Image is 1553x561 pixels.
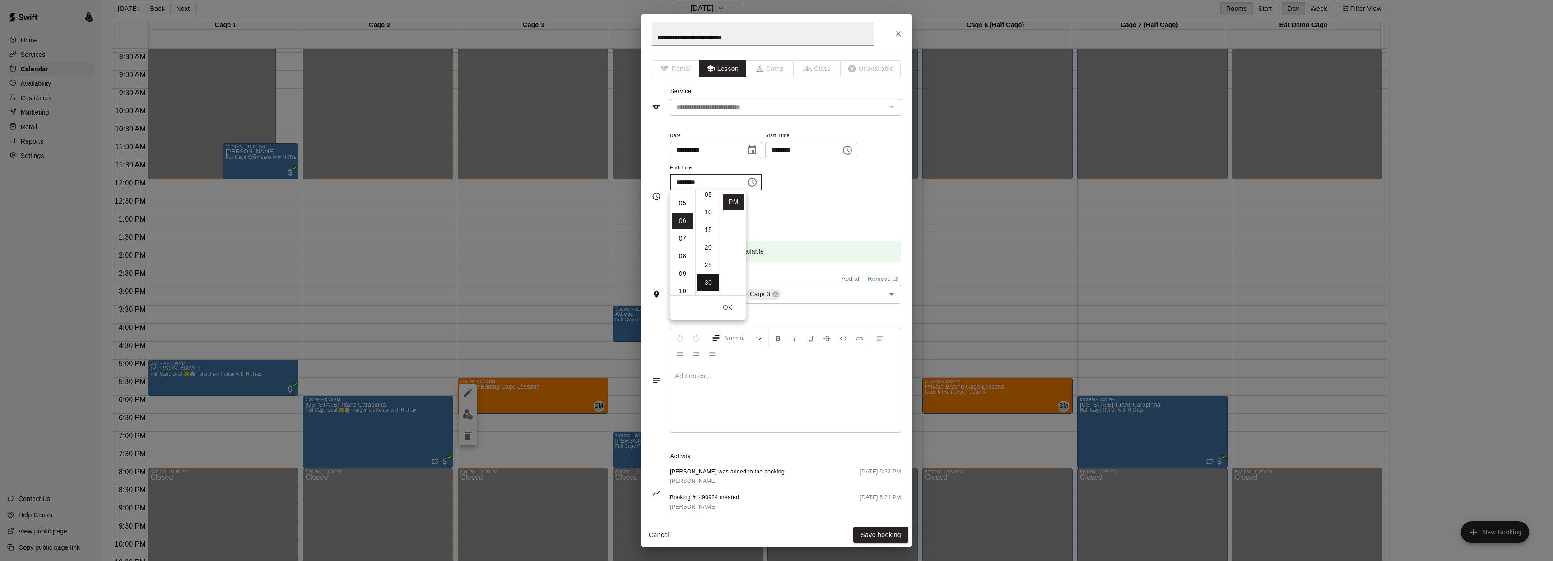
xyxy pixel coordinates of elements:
svg: Rooms [652,290,661,299]
li: 10 hours [672,283,693,300]
li: 30 minutes [697,274,719,291]
li: 5 minutes [697,186,719,203]
span: [PERSON_NAME] [670,504,717,510]
button: Insert Link [852,330,867,346]
ul: Select minutes [695,190,721,295]
li: 7 hours [672,230,693,247]
li: 20 minutes [697,239,719,256]
span: The type of an existing booking cannot be changed [746,60,794,77]
button: Save booking [853,527,908,543]
span: [PERSON_NAME] [670,478,717,484]
button: Format Italics [787,330,802,346]
button: Choose time, selected time is 6:30 PM [743,173,761,191]
span: The type of an existing booking cannot be changed [794,60,841,77]
a: [PERSON_NAME] [670,477,785,486]
li: 15 minutes [697,222,719,238]
button: Justify Align [705,346,720,362]
button: Left Align [872,330,888,346]
ul: Select meridiem [721,190,746,295]
div: The service of an existing booking cannot be changed [670,99,901,116]
span: Booking #1490924 created [670,493,739,502]
button: Formatting Options [708,330,767,346]
div: Cage 3 [746,289,781,300]
button: Format Strikethrough [819,330,835,346]
li: 25 minutes [697,257,719,274]
button: Redo [688,330,704,346]
svg: Notes [652,376,661,385]
button: Close [890,26,907,42]
button: Add all [837,272,865,286]
span: [PERSON_NAME] was added to the booking [670,468,785,477]
span: Notes [670,311,901,325]
button: Right Align [688,346,704,362]
li: 9 hours [672,265,693,282]
li: 6 hours [672,213,693,229]
button: Remove all [865,272,901,286]
button: OK [713,299,742,316]
button: Choose date, selected date is Oct 16, 2025 [743,141,761,159]
li: 10 minutes [697,204,719,221]
button: Cancel [645,527,674,543]
li: 8 hours [672,248,693,264]
a: [PERSON_NAME] [670,502,739,512]
span: [DATE] 5:31 PM [860,493,901,512]
button: Undo [672,330,688,346]
li: PM [723,194,744,210]
button: Insert Code [836,330,851,346]
span: The type of an existing booking cannot be changed [841,60,901,77]
li: 35 minutes [697,292,719,309]
span: End Time [670,162,762,174]
span: Cage 3 [746,290,774,299]
svg: Timing [652,192,661,201]
svg: Service [652,102,661,111]
span: Start Time [765,130,857,142]
button: Lesson [699,60,746,77]
button: Format Bold [771,330,786,346]
button: Format Underline [803,330,818,346]
button: Center Align [672,346,688,362]
button: Open [885,288,898,301]
button: Choose time, selected time is 5:30 PM [838,141,856,159]
span: Activity [670,450,901,464]
span: [DATE] 5:32 PM [860,468,901,486]
li: 5 hours [672,195,693,212]
svg: Activity [652,489,661,498]
span: The type of an existing booking cannot be changed [652,60,699,77]
span: Normal [724,334,756,343]
span: Date [670,130,762,142]
ul: Select hours [670,190,695,295]
span: Service [670,88,692,94]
